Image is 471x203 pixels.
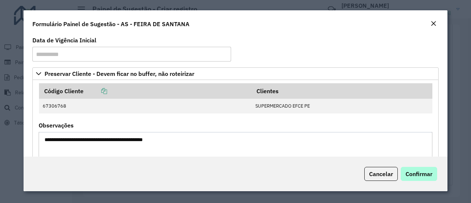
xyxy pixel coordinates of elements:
h4: Formulário Painel de Sugestão - AS - FEIRA DE SANTANA [32,20,190,28]
button: Close [428,19,439,29]
em: Fechar [431,21,436,27]
label: Data de Vigência Inicial [32,36,96,45]
span: Cancelar [369,170,393,178]
a: Copiar [84,87,107,95]
th: Clientes [251,83,432,99]
td: SUPERMERCADO EFCE PE [251,99,432,113]
span: Confirmar [406,170,432,178]
button: Confirmar [401,167,437,181]
a: Preservar Cliente - Devem ficar no buffer, não roteirizar [32,67,439,80]
span: Preservar Cliente - Devem ficar no buffer, não roteirizar [45,71,194,77]
button: Cancelar [364,167,398,181]
th: Código Cliente [39,83,252,99]
label: Observações [39,121,74,130]
td: 67306768 [39,99,252,113]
